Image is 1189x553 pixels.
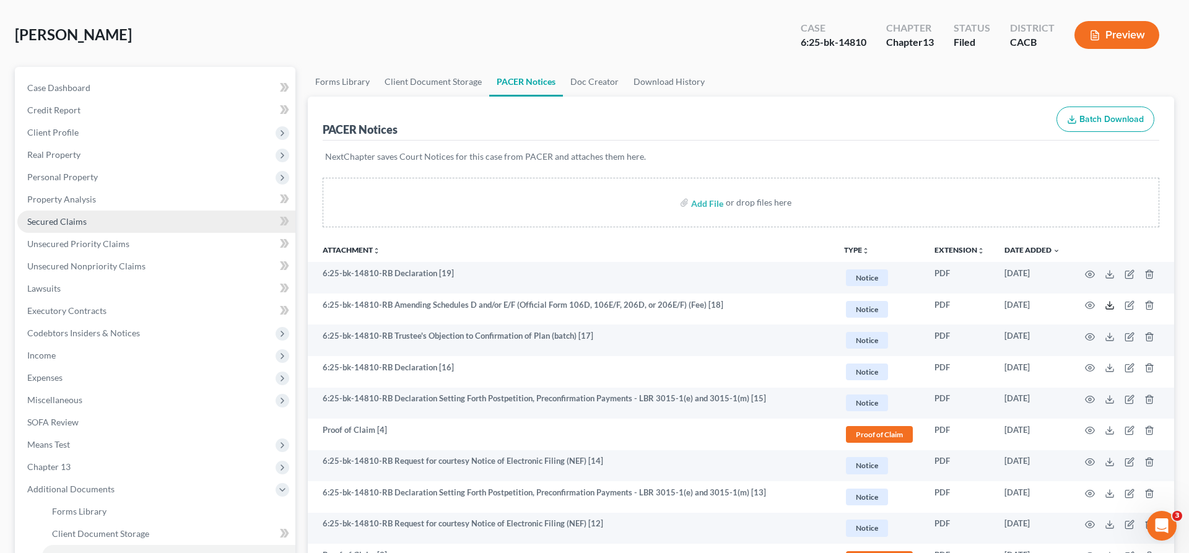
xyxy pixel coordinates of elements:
[844,362,915,382] a: Notice
[323,245,380,255] a: Attachmentunfold_more
[801,21,866,35] div: Case
[323,122,398,137] div: PACER Notices
[925,262,995,294] td: PDF
[862,247,869,255] i: unfold_more
[846,301,888,318] span: Notice
[27,350,56,360] span: Income
[377,67,489,97] a: Client Document Storage
[886,21,934,35] div: Chapter
[27,484,115,494] span: Additional Documents
[1074,21,1159,49] button: Preview
[977,247,985,255] i: unfold_more
[925,324,995,356] td: PDF
[846,269,888,286] span: Notice
[995,450,1070,482] td: [DATE]
[995,324,1070,356] td: [DATE]
[846,332,888,349] span: Notice
[995,262,1070,294] td: [DATE]
[27,216,87,227] span: Secured Claims
[925,294,995,325] td: PDF
[17,188,295,211] a: Property Analysis
[308,481,834,513] td: 6:25-bk-14810-RB Declaration Setting Forth Postpetition, Preconfirmation Payments - LBR 3015-1(e)...
[846,520,888,536] span: Notice
[844,455,915,476] a: Notice
[17,277,295,300] a: Lawsuits
[373,247,380,255] i: unfold_more
[954,21,990,35] div: Status
[844,246,869,255] button: TYPEunfold_more
[27,238,129,249] span: Unsecured Priority Claims
[1172,511,1182,521] span: 3
[1147,511,1177,541] iframe: Intercom live chat
[1056,107,1154,133] button: Batch Download
[308,324,834,356] td: 6:25-bk-14810-RB Trustee's Objection to Confirmation of Plan (batch) [17]
[925,356,995,388] td: PDF
[925,481,995,513] td: PDF
[27,127,79,137] span: Client Profile
[1053,247,1060,255] i: expand_more
[995,481,1070,513] td: [DATE]
[17,211,295,233] a: Secured Claims
[15,25,132,43] span: [PERSON_NAME]
[27,105,81,115] span: Credit Report
[844,330,915,351] a: Notice
[995,294,1070,325] td: [DATE]
[27,439,70,450] span: Means Test
[995,356,1070,388] td: [DATE]
[27,149,81,160] span: Real Property
[726,196,791,209] div: or drop files here
[17,99,295,121] a: Credit Report
[844,487,915,507] a: Notice
[801,35,866,50] div: 6:25-bk-14810
[846,457,888,474] span: Notice
[925,388,995,419] td: PDF
[17,255,295,277] a: Unsecured Nonpriority Claims
[1004,245,1060,255] a: Date Added expand_more
[17,233,295,255] a: Unsecured Priority Claims
[17,77,295,99] a: Case Dashboard
[846,394,888,411] span: Notice
[1010,35,1055,50] div: CACB
[844,299,915,320] a: Notice
[308,262,834,294] td: 6:25-bk-14810-RB Declaration [19]
[308,513,834,544] td: 6:25-bk-14810-RB Request for courtesy Notice of Electronic Filing (NEF) [12]
[27,172,98,182] span: Personal Property
[563,67,626,97] a: Doc Creator
[308,294,834,325] td: 6:25-bk-14810-RB Amending Schedules D and/or E/F (Official Form 106D, 106E/F, 206D, or 206E/F) (F...
[27,372,63,383] span: Expenses
[52,506,107,516] span: Forms Library
[27,394,82,405] span: Miscellaneous
[846,364,888,380] span: Notice
[846,426,913,443] span: Proof of Claim
[954,35,990,50] div: Filed
[42,523,295,545] a: Client Document Storage
[925,513,995,544] td: PDF
[844,393,915,413] a: Notice
[27,305,107,316] span: Executory Contracts
[308,419,834,450] td: Proof of Claim [4]
[27,417,79,427] span: SOFA Review
[934,245,985,255] a: Extensionunfold_more
[27,82,90,93] span: Case Dashboard
[42,500,295,523] a: Forms Library
[995,419,1070,450] td: [DATE]
[27,461,71,472] span: Chapter 13
[27,194,96,204] span: Property Analysis
[844,424,915,445] a: Proof of Claim
[886,35,934,50] div: Chapter
[925,450,995,482] td: PDF
[844,518,915,538] a: Notice
[27,328,140,338] span: Codebtors Insiders & Notices
[923,36,934,48] span: 13
[844,268,915,288] a: Notice
[308,67,377,97] a: Forms Library
[27,261,146,271] span: Unsecured Nonpriority Claims
[1010,21,1055,35] div: District
[308,388,834,419] td: 6:25-bk-14810-RB Declaration Setting Forth Postpetition, Preconfirmation Payments - LBR 3015-1(e)...
[489,67,563,97] a: PACER Notices
[846,489,888,505] span: Notice
[325,150,1157,163] p: NextChapter saves Court Notices for this case from PACER and attaches them here.
[1079,114,1144,124] span: Batch Download
[308,356,834,388] td: 6:25-bk-14810-RB Declaration [16]
[626,67,712,97] a: Download History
